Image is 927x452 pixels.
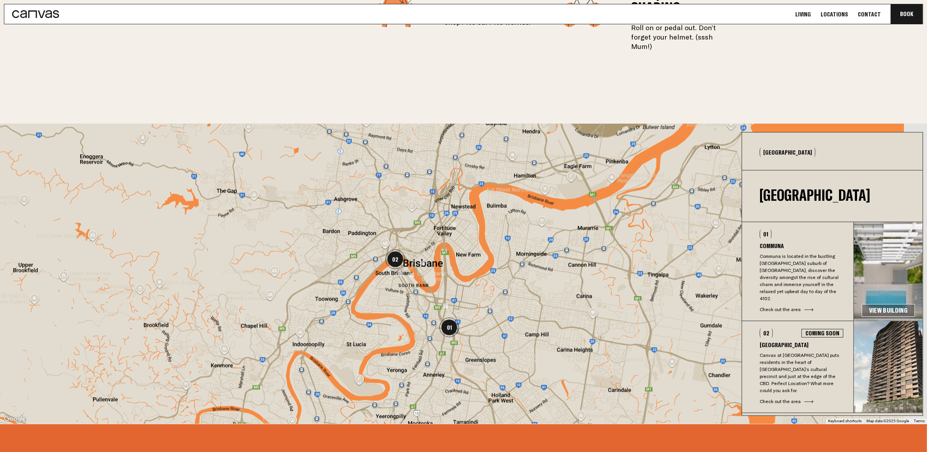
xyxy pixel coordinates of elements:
[436,315,462,340] div: 01
[828,419,862,424] button: Keyboard shortcuts
[742,222,853,321] button: 01CommunaCommuna is located in the bustling [GEOGRAPHIC_DATA] suburb of [GEOGRAPHIC_DATA], discov...
[760,253,843,303] p: Communa is located in the bustling [GEOGRAPHIC_DATA] suburb of [GEOGRAPHIC_DATA], discover the di...
[2,414,28,424] a: Open this area in Google Maps (opens a new window)
[854,222,923,321] img: 67b7cc4d9422ff3188516097c9650704bc7da4d7-3375x1780.jpg
[866,419,909,423] span: Map data ©2025 Google
[801,329,843,338] div: Coming Soon
[760,352,843,394] p: Canvas at [GEOGRAPHIC_DATA] puts residents in the heart of [GEOGRAPHIC_DATA]’s cultural precinct ...
[2,414,28,424] img: Google
[818,10,850,18] a: Locations
[760,328,773,338] div: 02
[854,321,923,413] img: e00625e3674632ab53fb0bd06b8ba36b178151b1-356x386.jpg
[760,148,816,157] button: [GEOGRAPHIC_DATA]
[862,304,915,317] a: View Building
[760,229,772,239] div: 01
[760,398,843,405] div: Check out the area
[793,10,813,18] a: Living
[760,342,843,348] h3: [GEOGRAPHIC_DATA]
[742,321,853,413] button: 02Coming Soon[GEOGRAPHIC_DATA]Canvas at [GEOGRAPHIC_DATA] puts residents in the heart of [GEOGRAP...
[891,4,923,24] button: Book
[382,247,408,272] div: 02
[855,10,883,18] a: Contact
[760,243,843,249] h3: Communa
[760,306,843,313] div: Check out the area
[914,419,925,423] a: Terms (opens in new tab)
